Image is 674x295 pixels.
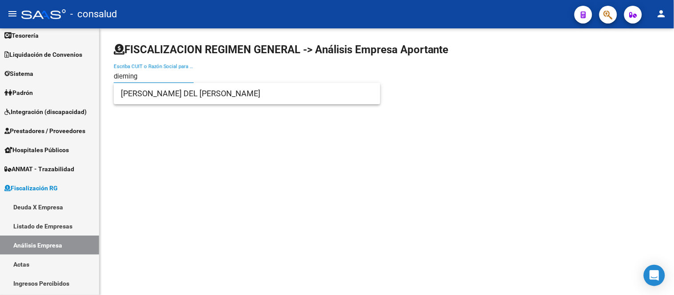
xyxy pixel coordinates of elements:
[114,43,449,57] h1: FISCALIZACION REGIMEN GENERAL -> Análisis Empresa Aportante
[4,31,39,40] span: Tesorería
[70,4,117,24] span: - consalud
[4,88,33,98] span: Padrón
[121,83,373,104] span: [PERSON_NAME] DEL [PERSON_NAME]
[4,50,82,59] span: Liquidación de Convenios
[4,164,74,174] span: ANMAT - Trazabilidad
[644,265,665,286] div: Open Intercom Messenger
[4,183,58,193] span: Fiscalización RG
[656,8,667,19] mat-icon: person
[4,145,69,155] span: Hospitales Públicos
[7,8,18,19] mat-icon: menu
[4,69,33,79] span: Sistema
[4,126,85,136] span: Prestadores / Proveedores
[4,107,87,117] span: Integración (discapacidad)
